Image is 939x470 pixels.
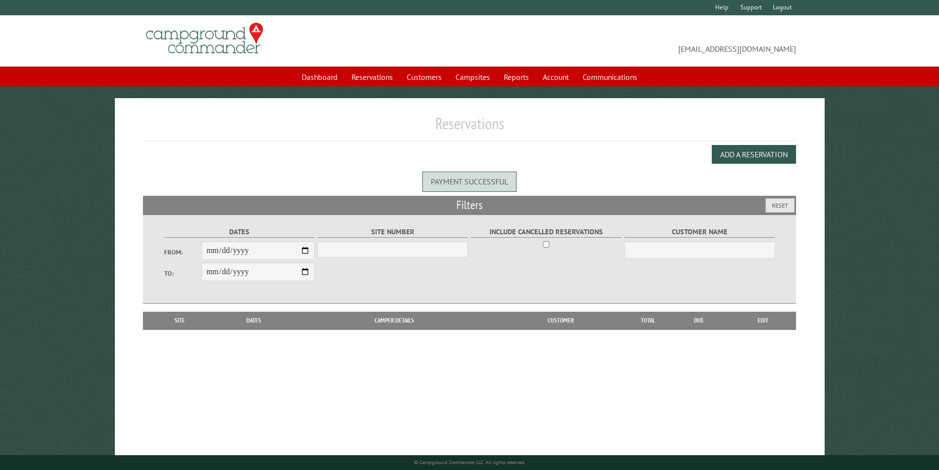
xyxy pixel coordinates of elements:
a: Dashboard [296,68,344,86]
div: Payment successful [422,172,517,191]
label: To: [164,269,202,278]
h1: Reservations [143,114,797,141]
span: [EMAIL_ADDRESS][DOMAIN_NAME] [470,27,797,55]
th: Edit [730,312,797,329]
a: Reports [498,68,535,86]
th: Camper Details [296,312,492,329]
label: Customer Name [625,226,775,238]
a: Campsites [450,68,496,86]
label: Site Number [317,226,468,238]
th: Customer [492,312,628,329]
img: Campground Commander [143,19,266,58]
label: From: [164,248,202,257]
th: Dates [212,312,296,329]
a: Customers [401,68,448,86]
h2: Filters [143,196,797,215]
a: Account [537,68,575,86]
button: Add a Reservation [712,145,796,164]
button: Reset [765,198,795,213]
label: Dates [164,226,314,238]
th: Total [628,312,668,329]
label: Include Cancelled Reservations [471,226,622,238]
a: Reservations [346,68,399,86]
small: © Campground Commander LLC. All rights reserved. [414,459,525,466]
th: Site [148,312,212,329]
th: Due [668,312,730,329]
a: Communications [577,68,643,86]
